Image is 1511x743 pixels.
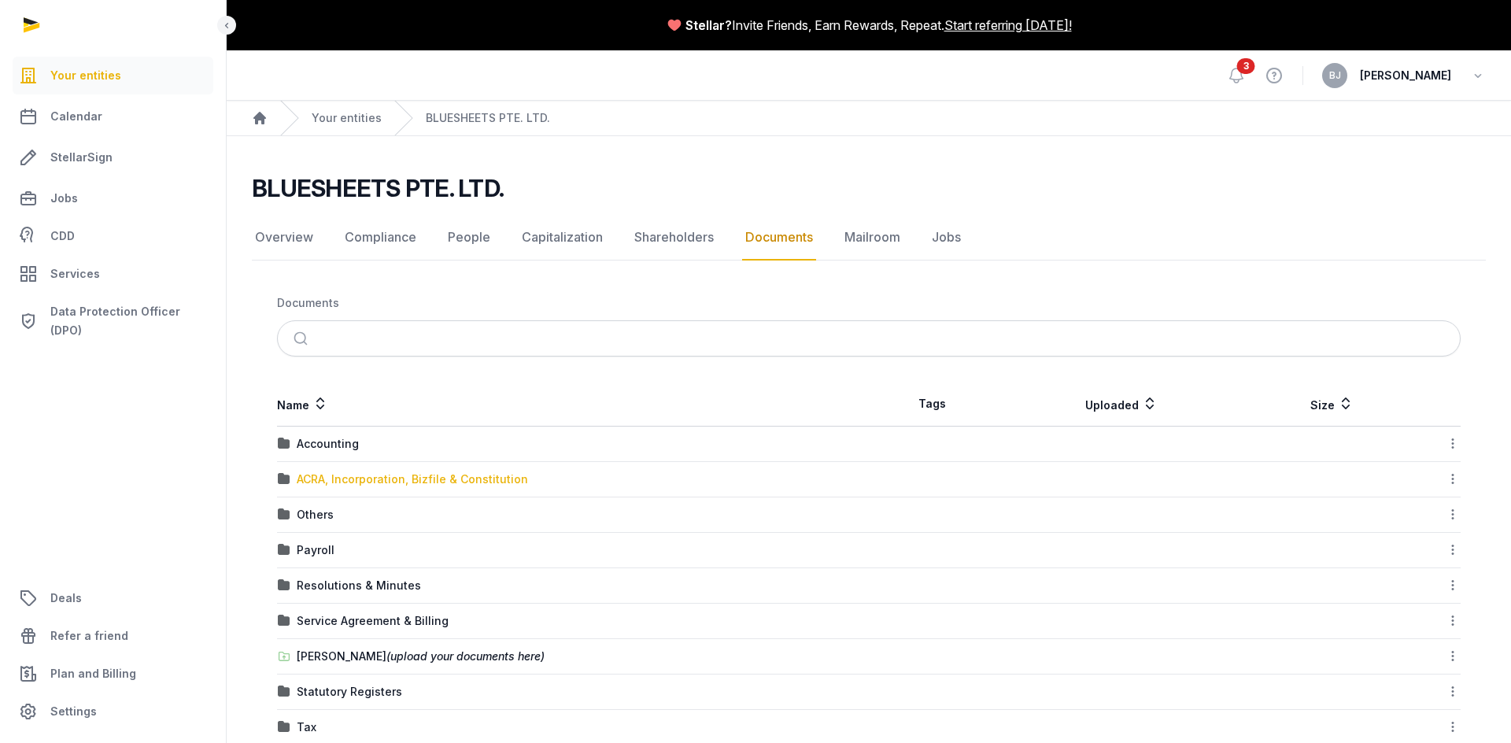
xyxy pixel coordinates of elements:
[50,302,207,340] span: Data Protection Officer (DPO)
[13,693,213,730] a: Settings
[297,649,545,664] div: [PERSON_NAME]
[227,101,1511,136] nav: Breadcrumb
[841,215,903,261] a: Mailroom
[742,215,816,261] a: Documents
[50,148,113,167] span: StellarSign
[297,436,359,452] div: Accounting
[278,650,290,663] img: folder-upload.svg
[297,613,449,629] div: Service Agreement & Billing
[297,719,316,735] div: Tax
[252,215,1486,261] nav: Tabs
[284,321,321,356] button: Submit
[297,507,334,523] div: Others
[50,66,121,85] span: Your entities
[277,295,339,311] div: Documents
[50,189,78,208] span: Jobs
[13,179,213,217] a: Jobs
[685,16,732,35] span: Stellar?
[1329,71,1341,80] span: BJ
[278,508,290,521] img: folder.svg
[278,473,290,486] img: folder.svg
[278,721,290,734] img: folder.svg
[13,655,213,693] a: Plan and Billing
[278,615,290,627] img: folder.svg
[278,544,290,556] img: folder.svg
[996,382,1247,427] th: Uploaded
[13,255,213,293] a: Services
[50,664,136,683] span: Plan and Billing
[929,215,964,261] a: Jobs
[50,264,100,283] span: Services
[445,215,493,261] a: People
[13,296,213,346] a: Data Protection Officer (DPO)
[342,215,419,261] a: Compliance
[13,579,213,617] a: Deals
[277,286,1461,320] nav: Breadcrumb
[1247,382,1417,427] th: Size
[13,98,213,135] a: Calendar
[312,110,382,126] a: Your entities
[13,139,213,176] a: StellarSign
[297,578,421,593] div: Resolutions & Minutes
[297,684,402,700] div: Statutory Registers
[277,382,869,427] th: Name
[50,589,82,608] span: Deals
[50,702,97,721] span: Settings
[50,227,75,246] span: CDD
[50,107,102,126] span: Calendar
[1322,63,1347,88] button: BJ
[278,579,290,592] img: folder.svg
[297,471,528,487] div: ACRA, Incorporation, Bizfile & Constitution
[386,649,545,663] span: (upload your documents here)
[252,215,316,261] a: Overview
[13,57,213,94] a: Your entities
[1237,58,1255,74] span: 3
[297,542,334,558] div: Payroll
[631,215,717,261] a: Shareholders
[426,110,550,126] a: BLUESHEETS PTE. LTD.
[13,220,213,252] a: CDD
[50,627,128,645] span: Refer a friend
[869,382,996,427] th: Tags
[278,686,290,698] img: folder.svg
[13,617,213,655] a: Refer a friend
[1228,560,1511,743] iframe: Chat Widget
[1360,66,1451,85] span: [PERSON_NAME]
[278,438,290,450] img: folder.svg
[519,215,606,261] a: Capitalization
[944,16,1072,35] a: Start referring [DATE]!
[252,174,504,202] h2: BLUESHEETS PTE. LTD.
